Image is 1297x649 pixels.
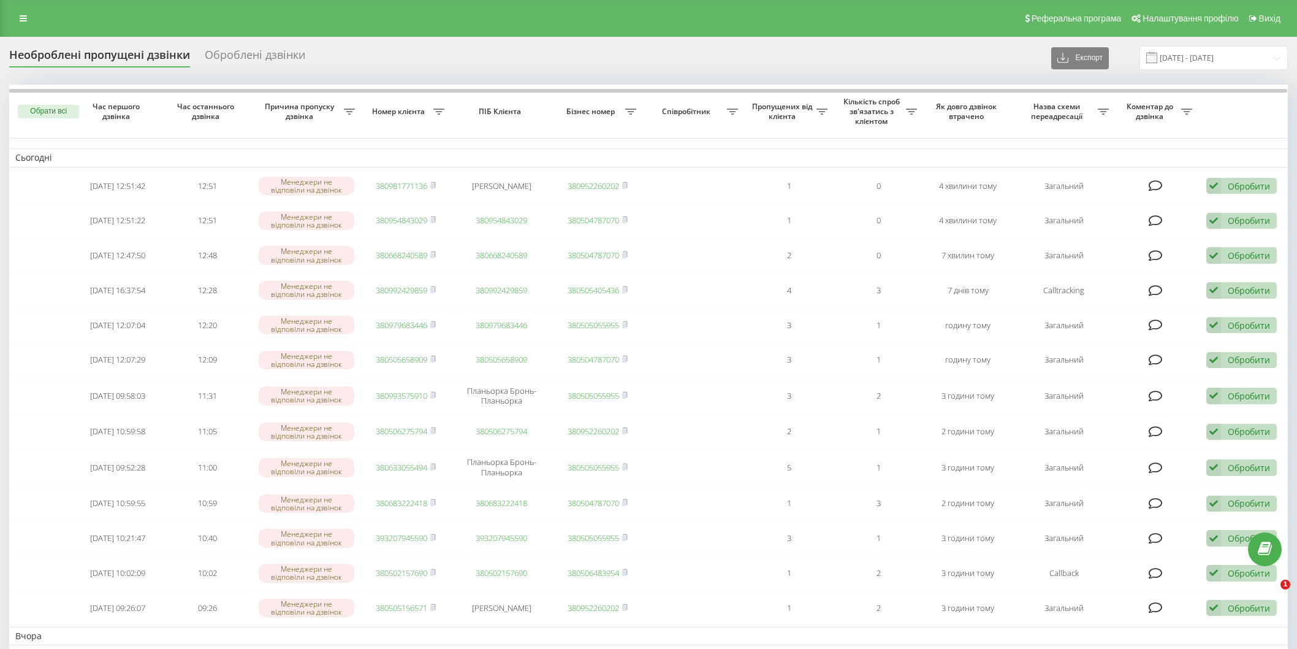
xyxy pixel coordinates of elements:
div: Обробити [1228,462,1270,474]
td: 10:59 [162,487,252,520]
a: 380506275794 [476,426,527,437]
td: 2 години тому [923,487,1013,520]
a: 380952260202 [568,180,619,191]
a: 380668240589 [376,250,427,261]
div: Менеджери не відповіли на дзвінок [259,386,355,405]
div: Менеджери не відповіли на дзвінок [259,599,355,617]
div: Обробити [1228,602,1270,614]
a: 380668240589 [476,250,527,261]
td: 1 [834,415,923,448]
td: 1 [834,522,923,555]
span: Кількість спроб зв'язатись з клієнтом [840,97,906,126]
td: [DATE] 09:58:03 [73,378,162,413]
td: 3 [834,487,923,520]
span: Назва схеми переадресації [1019,102,1098,121]
td: 12:51 [162,170,252,202]
a: 380954843029 [476,215,527,226]
span: Час останнього дзвінка [173,102,242,121]
span: Налаштування профілю [1143,13,1238,23]
div: Менеджери не відповіли на дзвінок [259,177,355,195]
a: 380505055955 [568,320,619,331]
td: 2 [744,239,834,272]
td: 11:31 [162,378,252,413]
td: 2 [834,557,923,589]
td: 4 хвилини тому [923,170,1013,202]
a: 380505055955 [568,390,619,401]
div: Менеджери не відповіли на дзвінок [259,564,355,582]
td: 4 хвилини тому [923,204,1013,237]
td: 3 [834,274,923,307]
td: Загальний [1013,170,1115,202]
div: Менеджери не відповіли на дзвінок [259,281,355,299]
div: Менеджери не відповіли на дзвінок [259,423,355,441]
span: Причина пропуску дзвінка [258,102,343,121]
td: [DATE] 10:21:47 [73,522,162,555]
a: 380502157690 [476,567,527,578]
a: 380504787070 [568,497,619,509]
a: 380505658909 [376,354,427,365]
td: [DATE] 12:51:22 [73,204,162,237]
td: [DATE] 09:26:07 [73,592,162,624]
a: 380683222418 [476,497,527,509]
a: 380505055955 [568,532,619,543]
td: 3 [744,344,834,377]
a: 380992429859 [376,285,427,296]
td: 12:51 [162,204,252,237]
td: 1 [744,487,834,520]
td: [DATE] 12:51:42 [73,170,162,202]
div: Оброблені дзвінки [205,48,305,67]
div: Обробити [1228,215,1270,226]
span: Вихід [1259,13,1280,23]
a: 380505055955 [568,462,619,473]
td: 2 години тому [923,415,1013,448]
a: 380633055494 [376,462,427,473]
span: Коментар до дзвінка [1121,102,1181,121]
span: Реферальна програма [1032,13,1122,23]
a: 380952260202 [568,602,619,613]
div: Менеджери не відповіли на дзвінок [259,529,355,547]
a: 393207945590 [376,532,427,543]
td: [DATE] 12:47:50 [73,239,162,272]
td: Планьорка Бронь-Планьорка [451,450,553,485]
td: [PERSON_NAME] [451,592,553,624]
td: 1 [744,557,834,589]
td: Calltracking [1013,274,1115,307]
td: 2 [834,592,923,624]
div: Обробити [1228,354,1270,366]
a: 380981771136 [376,180,427,191]
td: [DATE] 10:59:55 [73,487,162,520]
td: Загальний [1013,450,1115,485]
div: Менеджери не відповіли на дзвінок [259,458,355,477]
td: 0 [834,170,923,202]
div: Обробити [1228,180,1270,192]
a: 380954843029 [376,215,427,226]
td: [DATE] 09:52:28 [73,450,162,485]
div: Обробити [1228,532,1270,544]
td: 3 години тому [923,378,1013,413]
div: Необроблені пропущені дзвінки [9,48,190,67]
span: Бізнес номер [559,107,625,117]
td: [DATE] 12:07:29 [73,344,162,377]
td: Загальний [1013,309,1115,342]
td: [DATE] 10:02:09 [73,557,162,589]
td: 1 [744,170,834,202]
td: 0 [834,239,923,272]
td: годину тому [923,309,1013,342]
td: Загальний [1013,239,1115,272]
span: 1 [1280,580,1290,589]
td: 4 [744,274,834,307]
td: 1 [744,592,834,624]
a: 380505405436 [568,285,619,296]
iframe: Intercom live chat [1255,580,1285,609]
td: Загальний [1013,415,1115,448]
td: годину тому [923,344,1013,377]
span: ПІБ Клієнта [461,107,542,117]
span: Пропущених від клієнта [750,102,816,121]
td: 3 години тому [923,557,1013,589]
td: Планьорка Бронь-Планьорка [451,378,553,413]
a: 380504787070 [568,354,619,365]
a: 380992429859 [476,285,527,296]
div: Менеджери не відповіли на дзвінок [259,351,355,369]
a: 380979683446 [376,320,427,331]
td: 12:28 [162,274,252,307]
